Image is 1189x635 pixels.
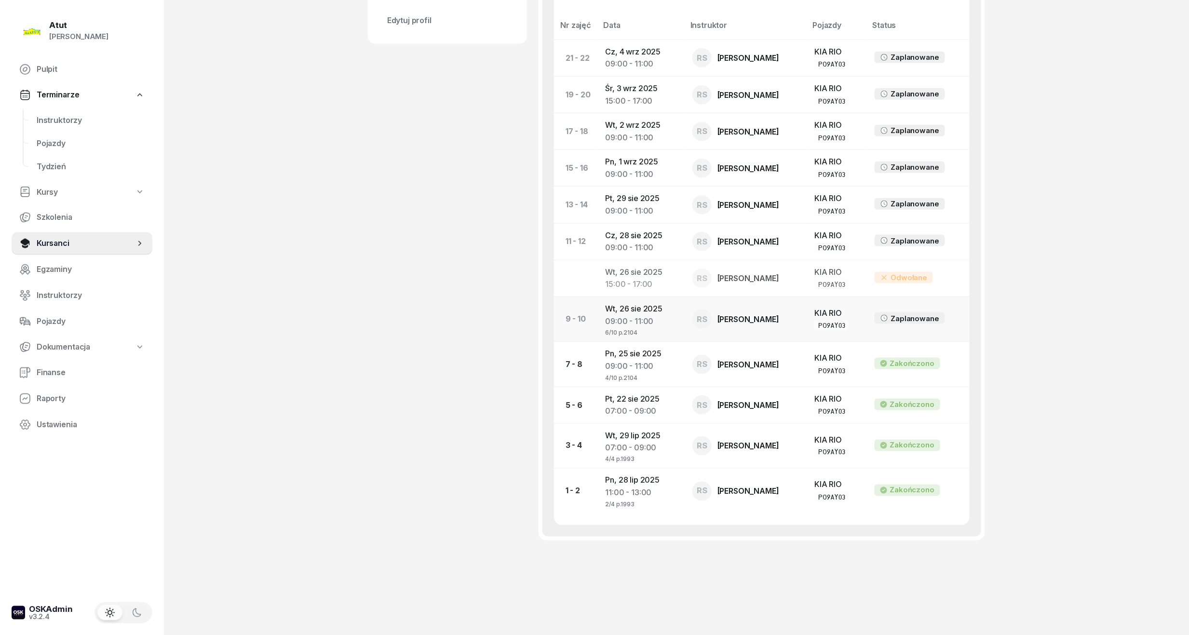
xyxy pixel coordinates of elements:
[12,181,152,203] a: Kursy
[606,205,677,217] div: 09:00 - 11:00
[814,46,859,58] div: KIA RIO
[606,242,677,254] div: 09:00 - 11:00
[598,260,685,297] td: Wt, 26 sie 2025
[697,487,707,495] span: RS
[12,387,152,410] a: Raporty
[891,51,939,64] div: Zaplanowane
[814,266,859,279] div: KIA RIO
[717,238,779,245] div: [PERSON_NAME]
[891,235,939,247] div: Zaplanowane
[37,315,145,328] span: Pojazdy
[697,201,707,209] span: RS
[29,132,152,155] a: Pojazdy
[554,342,598,387] td: 7 - 8
[606,95,677,108] div: 15:00 - 17:00
[37,161,145,173] span: Tydzień
[606,500,677,508] div: 2/4 p.1993
[697,274,707,283] span: RS
[29,605,73,613] div: OSKAdmin
[814,479,859,491] div: KIA RIO
[606,373,677,381] div: 4/10 p.2104
[717,442,779,450] div: [PERSON_NAME]
[814,307,859,320] div: KIA RIO
[814,434,859,446] div: KIA RIO
[814,393,859,405] div: KIA RIO
[818,448,845,456] div: PO9AY03
[37,263,145,276] span: Egzaminy
[37,186,58,198] span: Kursy
[818,493,845,501] div: PO9AY03
[717,487,779,495] div: [PERSON_NAME]
[697,315,707,324] span: RS
[717,201,779,209] div: [PERSON_NAME]
[891,312,939,325] div: Zaplanowane
[37,341,90,353] span: Dokumentacja
[890,357,934,370] div: Zakończono
[717,315,779,323] div: [PERSON_NAME]
[891,88,939,100] div: Zaplanowane
[12,206,152,229] a: Szkolenia
[554,469,598,513] td: 1 - 2
[606,487,677,500] div: 11:00 - 13:00
[12,310,152,333] a: Pojazdy
[554,297,598,342] td: 9 - 10
[606,58,677,70] div: 09:00 - 11:00
[818,366,845,375] div: PO9AY03
[37,114,145,127] span: Instruktorzy
[29,613,73,620] div: v3.2.4
[606,278,677,291] div: 15:00 - 17:00
[891,124,939,137] div: Zaplanowane
[814,230,859,242] div: KIA RIO
[814,156,859,168] div: KIA RIO
[554,76,598,113] td: 19 - 20
[554,387,598,423] td: 5 - 6
[606,360,677,373] div: 09:00 - 11:00
[717,91,779,99] div: [PERSON_NAME]
[717,128,779,135] div: [PERSON_NAME]
[697,442,707,450] span: RS
[554,150,598,187] td: 15 - 16
[606,442,677,455] div: 07:00 - 09:00
[598,40,685,76] td: Cz, 4 wrz 2025
[606,454,677,462] div: 4/4 p.1993
[606,132,677,144] div: 09:00 - 11:00
[818,407,845,415] div: PO9AY03
[875,272,933,284] div: Odwołane
[867,19,970,40] th: Status
[598,297,685,342] td: Wt, 26 sie 2025
[717,164,779,172] div: [PERSON_NAME]
[606,315,677,328] div: 09:00 - 11:00
[554,19,598,40] th: Nr zajęć
[598,187,685,223] td: Pt, 29 sie 2025
[598,150,685,187] td: Pn, 1 wrz 2025
[814,119,859,132] div: KIA RIO
[697,401,707,409] span: RS
[37,289,145,302] span: Instruktorzy
[598,469,685,513] td: Pn, 28 lip 2025
[598,342,685,387] td: Pn, 25 sie 2025
[598,423,685,468] td: Wt, 29 lip 2025
[818,170,845,178] div: PO9AY03
[37,392,145,405] span: Raporty
[890,398,934,411] div: Zakończono
[890,439,934,452] div: Zakończono
[598,76,685,113] td: Śr, 3 wrz 2025
[12,413,152,436] a: Ustawienia
[29,155,152,178] a: Tydzień
[697,360,707,368] span: RS
[717,401,779,409] div: [PERSON_NAME]
[891,161,939,174] div: Zaplanowane
[697,91,707,99] span: RS
[37,63,145,76] span: Pulpit
[814,192,859,205] div: KIA RIO
[685,19,807,40] th: Instruktor
[717,361,779,368] div: [PERSON_NAME]
[49,30,108,42] div: [PERSON_NAME]
[598,19,685,40] th: Data
[12,606,25,620] img: logo-xs-dark@2x.png
[29,108,152,132] a: Instruktorzy
[12,84,152,106] a: Terminarze
[12,232,152,255] a: Kursanci
[807,19,866,40] th: Pojazdy
[818,97,845,105] div: PO9AY03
